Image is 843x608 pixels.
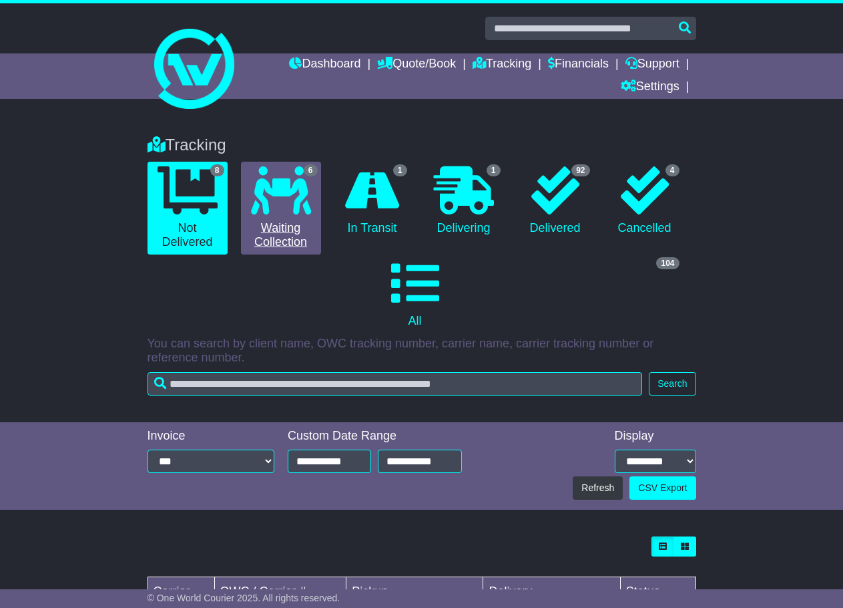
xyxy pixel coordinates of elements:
a: 92 Delivered [517,162,593,241]
a: 4 Cancelled [607,162,683,241]
p: You can search by client name, OWC tracking number, carrier name, carrier tracking number or refe... [148,337,696,365]
span: 1 [393,164,407,176]
a: Financials [548,53,609,76]
td: Status [620,577,695,607]
a: Support [625,53,679,76]
a: Tracking [473,53,531,76]
a: Quote/Book [377,53,456,76]
span: © One World Courier 2025. All rights reserved. [148,593,340,603]
span: 6 [304,164,318,176]
span: 4 [665,164,679,176]
button: Refresh [573,476,623,500]
a: CSV Export [629,476,695,500]
td: OWC / Carrier # [214,577,346,607]
a: 1 Delivering [424,162,504,241]
span: 1 [487,164,501,176]
a: Dashboard [289,53,360,76]
a: 104 All [148,255,683,333]
a: 1 In Transit [334,162,410,241]
a: Settings [621,76,679,99]
a: 8 Not Delivered [148,162,228,255]
td: Pickup [346,577,483,607]
button: Search [649,372,695,396]
div: Custom Date Range [288,429,462,444]
td: Carrier [148,577,214,607]
span: 8 [210,164,224,176]
div: Tracking [141,136,703,155]
div: Display [615,429,696,444]
a: 6 Waiting Collection [241,162,321,255]
span: 104 [656,257,679,269]
td: Delivery [483,577,620,607]
div: Invoice [148,429,275,444]
span: 92 [571,164,589,176]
